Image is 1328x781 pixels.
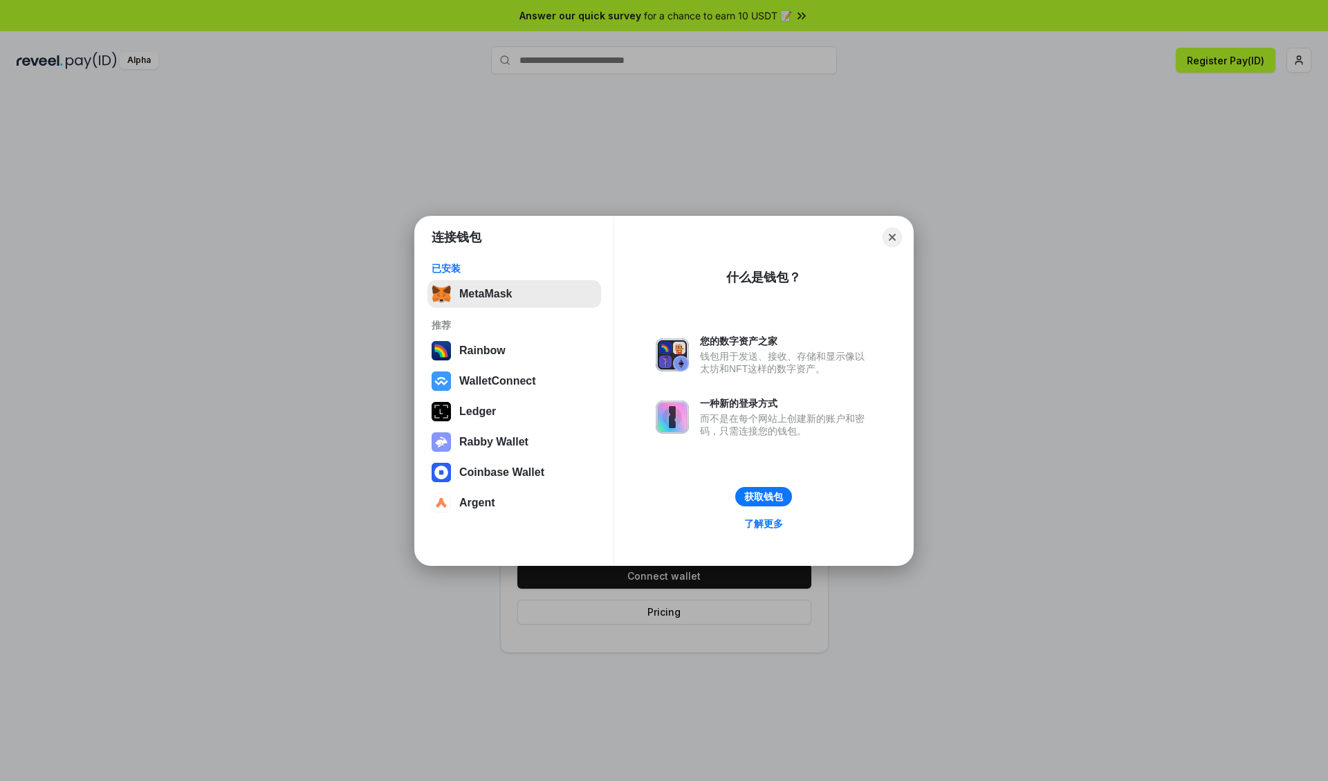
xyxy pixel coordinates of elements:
[427,367,601,395] button: WalletConnect
[432,493,451,513] img: svg+xml,%3Csvg%20width%3D%2228%22%20height%3D%2228%22%20viewBox%3D%220%200%2028%2028%22%20fill%3D...
[656,401,689,434] img: svg+xml,%3Csvg%20xmlns%3D%22http%3A%2F%2Fwww.w3.org%2F2000%2Fsvg%22%20fill%3D%22none%22%20viewBox...
[700,350,871,375] div: 钱包用于发送、接收、存储和显示像以太坊和NFT这样的数字资产。
[700,412,871,437] div: 而不是在每个网站上创建新的账户和密码，只需连接您的钱包。
[459,344,506,357] div: Rainbow
[427,337,601,365] button: Rainbow
[432,371,451,391] img: svg+xml,%3Csvg%20width%3D%2228%22%20height%3D%2228%22%20viewBox%3D%220%200%2028%2028%22%20fill%3D...
[459,497,495,509] div: Argent
[700,397,871,410] div: 一种新的登录方式
[427,459,601,486] button: Coinbase Wallet
[432,319,597,331] div: 推荐
[736,515,791,533] a: 了解更多
[432,402,451,421] img: svg+xml,%3Csvg%20xmlns%3D%22http%3A%2F%2Fwww.w3.org%2F2000%2Fsvg%22%20width%3D%2228%22%20height%3...
[744,517,783,530] div: 了解更多
[432,229,481,246] h1: 连接钱包
[726,269,801,286] div: 什么是钱包？
[432,432,451,452] img: svg+xml,%3Csvg%20xmlns%3D%22http%3A%2F%2Fwww.w3.org%2F2000%2Fsvg%22%20fill%3D%22none%22%20viewBox...
[459,436,528,448] div: Rabby Wallet
[656,338,689,371] img: svg+xml,%3Csvg%20xmlns%3D%22http%3A%2F%2Fwww.w3.org%2F2000%2Fsvg%22%20fill%3D%22none%22%20viewBox...
[883,228,902,247] button: Close
[427,489,601,517] button: Argent
[432,341,451,360] img: svg+xml,%3Csvg%20width%3D%22120%22%20height%3D%22120%22%20viewBox%3D%220%200%20120%20120%22%20fil...
[427,428,601,456] button: Rabby Wallet
[427,280,601,308] button: MetaMask
[459,375,536,387] div: WalletConnect
[735,487,792,506] button: 获取钱包
[432,284,451,304] img: svg+xml,%3Csvg%20fill%3D%22none%22%20height%3D%2233%22%20viewBox%3D%220%200%2035%2033%22%20width%...
[744,490,783,503] div: 获取钱包
[432,463,451,482] img: svg+xml,%3Csvg%20width%3D%2228%22%20height%3D%2228%22%20viewBox%3D%220%200%2028%2028%22%20fill%3D...
[459,466,544,479] div: Coinbase Wallet
[700,335,871,347] div: 您的数字资产之家
[459,405,496,418] div: Ledger
[432,262,597,275] div: 已安装
[459,288,512,300] div: MetaMask
[427,398,601,425] button: Ledger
